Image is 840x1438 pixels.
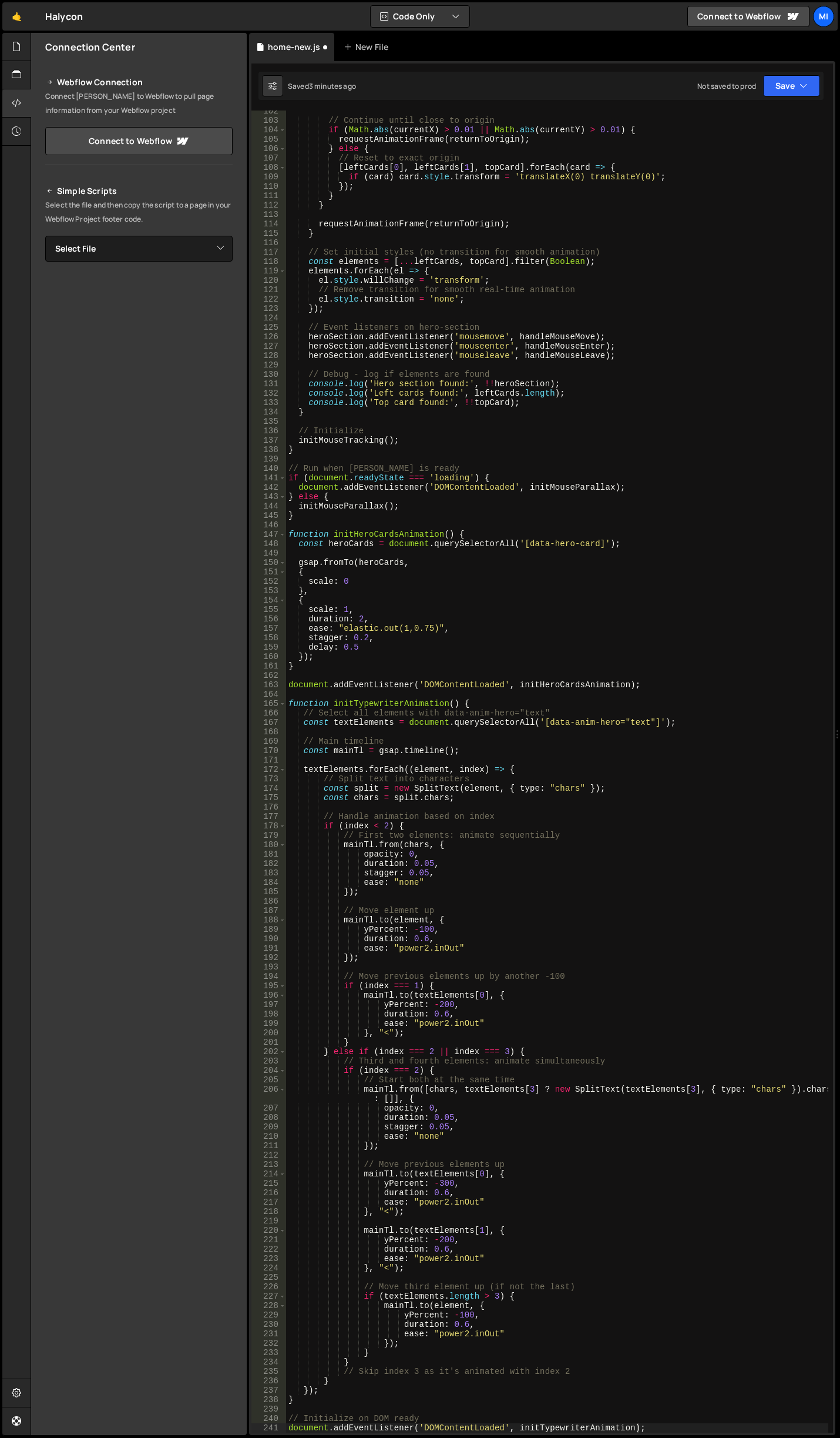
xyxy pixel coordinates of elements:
div: 117 [251,248,286,257]
div: 201 [251,1038,286,1047]
div: 123 [251,304,286,313]
div: 164 [251,690,286,699]
div: 103 [251,116,286,125]
div: 208 [251,1113,286,1122]
div: 176 [251,802,286,812]
a: Mi [813,6,834,27]
div: 185 [251,887,286,897]
div: New File [344,41,393,53]
div: 110 [251,182,286,191]
div: 112 [251,200,286,210]
div: 219 [251,1216,286,1226]
div: 216 [251,1188,286,1198]
div: 188 [251,915,286,925]
div: 131 [251,379,286,389]
div: 179 [251,831,286,840]
div: 115 [251,229,286,238]
div: 105 [251,135,286,144]
div: 172 [251,765,286,774]
div: 170 [251,746,286,755]
div: 171 [251,755,286,765]
button: Save [763,75,820,96]
a: 🤙 [2,2,31,31]
div: 212 [251,1151,286,1160]
div: 108 [251,163,286,172]
div: 234 [251,1357,286,1367]
div: 236 [251,1376,286,1386]
div: 155 [251,605,286,614]
div: 135 [251,417,286,426]
div: Saved [288,81,356,91]
div: 173 [251,774,286,784]
div: 221 [251,1235,286,1245]
div: 162 [251,671,286,680]
div: 207 [251,1103,286,1113]
div: 3 minutes ago [309,81,356,91]
div: 191 [251,944,286,953]
div: 150 [251,558,286,567]
div: 214 [251,1169,286,1179]
div: 225 [251,1273,286,1282]
div: 232 [251,1339,286,1348]
div: 199 [251,1019,286,1028]
div: 194 [251,972,286,981]
div: 193 [251,962,286,972]
div: 152 [251,577,286,586]
div: 178 [251,821,286,831]
div: 175 [251,793,286,802]
div: 128 [251,351,286,360]
div: 127 [251,342,286,351]
div: 238 [251,1395,286,1404]
div: 156 [251,614,286,624]
div: 104 [251,125,286,135]
div: 203 [251,1056,286,1066]
div: 147 [251,530,286,539]
div: 239 [251,1404,286,1414]
div: 187 [251,906,286,915]
h2: Simple Scripts [45,184,233,198]
a: Connect to Webflow [45,127,233,155]
div: 146 [251,520,286,530]
div: 200 [251,1028,286,1038]
div: 121 [251,285,286,295]
div: 231 [251,1329,286,1339]
div: 148 [251,539,286,549]
div: 166 [251,708,286,718]
div: 233 [251,1348,286,1357]
div: 213 [251,1160,286,1169]
div: 116 [251,238,286,248]
div: 202 [251,1047,286,1056]
div: 183 [251,868,286,878]
div: 205 [251,1075,286,1085]
div: 196 [251,991,286,1000]
button: Code Only [371,6,469,27]
div: 223 [251,1254,286,1263]
div: 237 [251,1386,286,1395]
div: 130 [251,370,286,379]
div: 235 [251,1367,286,1376]
div: 211 [251,1141,286,1151]
div: 154 [251,596,286,605]
div: 138 [251,445,286,454]
div: 111 [251,191,286,200]
div: 144 [251,501,286,511]
div: 226 [251,1282,286,1292]
div: 180 [251,840,286,850]
div: 197 [251,1000,286,1009]
h2: Connection Center [45,41,135,53]
div: 229 [251,1310,286,1320]
div: 137 [251,436,286,445]
div: 136 [251,426,286,436]
div: 227 [251,1292,286,1301]
p: Select the file and then copy the script to a page in your Webflow Project footer code. [45,198,233,226]
h2: Webflow Connection [45,75,233,89]
div: 184 [251,878,286,887]
div: 143 [251,492,286,501]
div: 126 [251,332,286,342]
div: 241 [251,1423,286,1433]
div: 186 [251,897,286,906]
div: 125 [251,323,286,332]
div: 189 [251,925,286,934]
div: 181 [251,850,286,859]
